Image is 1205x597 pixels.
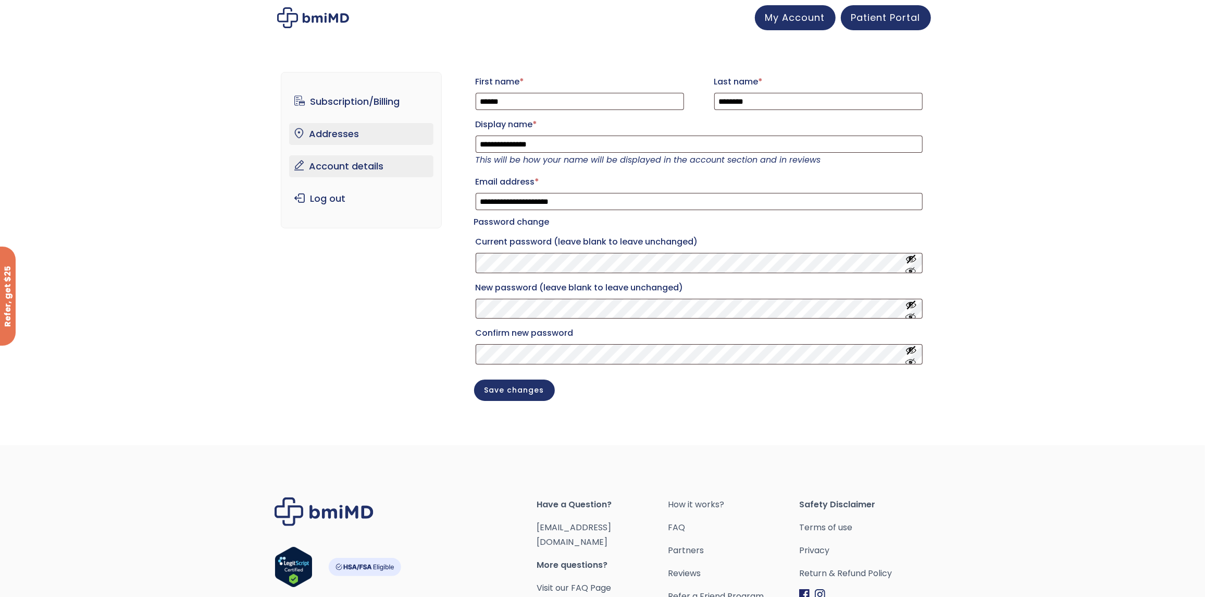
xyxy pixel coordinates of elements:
[799,497,930,512] span: Safety Disclaimer
[476,154,821,166] em: This will be how your name will be displayed in the account section and in reviews
[905,253,917,273] button: Show password
[289,123,433,145] a: Addresses
[668,497,799,512] a: How it works?
[476,325,923,342] label: Confirm new password
[714,74,923,90] label: Last name
[537,497,668,512] span: Have a Question?
[275,546,313,592] a: Verify LegitScript Approval for www.bmimd.com
[476,116,923,133] label: Display name
[289,91,433,113] a: Subscription/Billing
[275,546,313,588] img: Verify Approval for www.bmimd.com
[277,7,349,28] img: My account
[537,582,612,594] a: Visit our FAQ Page
[474,380,555,401] button: Save changes
[281,72,442,228] nav: Account pages
[537,521,612,548] a: [EMAIL_ADDRESS][DOMAIN_NAME]
[328,558,401,576] img: HSA-FSA
[476,174,923,190] label: Email address
[905,345,917,364] button: Show password
[799,566,930,581] a: Return & Refund Policy
[841,5,931,30] a: Patient Portal
[765,11,825,24] span: My Account
[755,5,836,30] a: My Account
[799,543,930,558] a: Privacy
[668,566,799,581] a: Reviews
[799,520,930,535] a: Terms of use
[476,279,923,296] label: New password (leave blank to leave unchanged)
[275,497,374,526] img: Brand Logo
[289,188,433,210] a: Log out
[289,155,433,177] a: Account details
[474,215,550,229] legend: Password change
[537,558,668,572] span: More questions?
[905,299,917,318] button: Show password
[476,234,923,250] label: Current password (leave blank to leave unchanged)
[668,543,799,558] a: Partners
[851,11,921,24] span: Patient Portal
[476,74,684,90] label: First name
[668,520,799,535] a: FAQ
